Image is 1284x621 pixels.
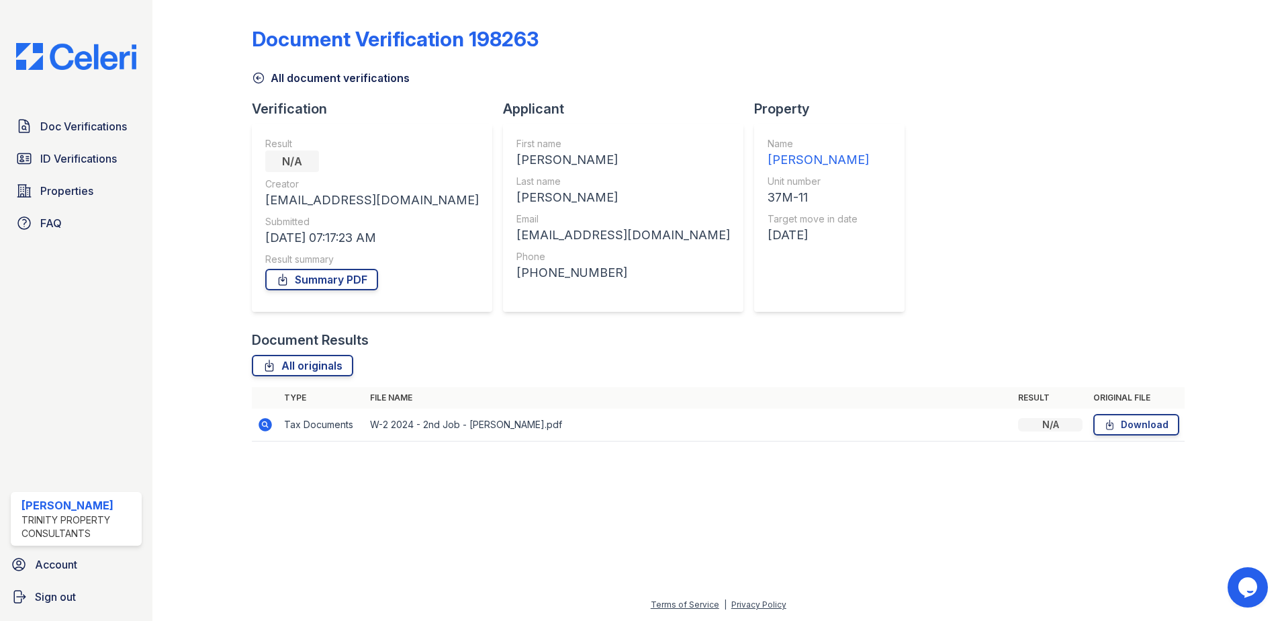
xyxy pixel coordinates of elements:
a: Account [5,551,147,578]
div: Property [754,99,915,118]
div: Verification [252,99,503,118]
div: [EMAIL_ADDRESS][DOMAIN_NAME] [516,226,730,245]
span: Doc Verifications [40,118,127,134]
div: [DATE] 07:17:23 AM [265,229,479,247]
a: Summary PDF [265,269,378,290]
div: [PERSON_NAME] [516,188,730,207]
th: Type [279,387,365,409]
th: File name [365,387,1013,409]
th: Original file [1088,387,1185,409]
a: All document verifications [252,70,410,86]
a: Terms of Service [651,599,719,610]
iframe: chat widget [1228,567,1271,608]
span: Properties [40,183,93,199]
td: Tax Documents [279,409,365,442]
a: All originals [252,355,353,376]
a: ID Verifications [11,145,142,172]
a: Privacy Policy [731,599,786,610]
a: Sign out [5,583,147,610]
span: Account [35,556,77,573]
div: Phone [516,250,730,263]
div: [PERSON_NAME] [516,151,730,169]
span: FAQ [40,215,62,231]
a: Properties [11,177,142,204]
a: Download [1093,414,1179,436]
img: CE_Logo_Blue-a8612792a0a2168367f1c8372b55b34899dd931a85d93a1a3d3e32e68fde9ad4.png [5,43,147,70]
td: W-2 2024 - 2nd Job - [PERSON_NAME].pdf [365,409,1013,442]
div: Document Results [252,331,369,349]
span: ID Verifications [40,151,117,167]
div: Trinity Property Consultants [21,513,136,540]
div: Creator [265,177,479,191]
div: [PERSON_NAME] [21,497,136,513]
a: FAQ [11,210,142,237]
div: Name [768,137,869,151]
div: [EMAIL_ADDRESS][DOMAIN_NAME] [265,191,479,210]
div: Applicant [503,99,754,118]
th: Result [1013,387,1088,409]
a: Doc Verifications [11,113,142,140]
span: Sign out [35,589,76,605]
div: Last name [516,175,730,188]
div: Target move in date [768,212,869,226]
a: Name [PERSON_NAME] [768,137,869,169]
div: Email [516,212,730,226]
div: Result summary [265,253,479,266]
div: N/A [1018,418,1083,431]
div: | [724,599,727,610]
div: Result [265,137,479,151]
div: Submitted [265,215,479,229]
div: First name [516,137,730,151]
div: 37M-11 [768,188,869,207]
div: N/A [265,151,319,172]
div: Unit number [768,175,869,188]
div: [PERSON_NAME] [768,151,869,169]
div: Document Verification 198263 [252,27,539,51]
div: [PHONE_NUMBER] [516,263,730,282]
div: [DATE] [768,226,869,245]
